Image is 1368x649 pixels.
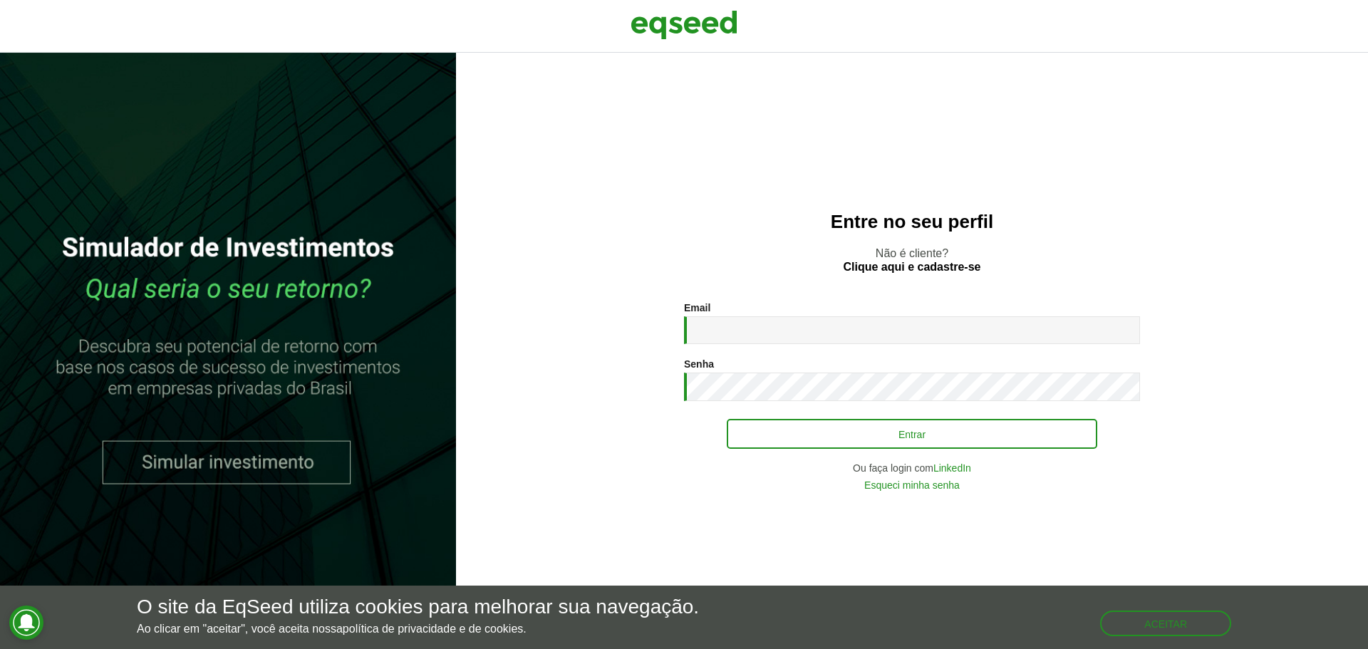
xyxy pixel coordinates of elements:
a: Esqueci minha senha [864,480,960,490]
a: Clique aqui e cadastre-se [844,261,981,273]
button: Entrar [727,419,1097,449]
p: Não é cliente? [484,246,1339,274]
div: Ou faça login com [684,463,1140,473]
h2: Entre no seu perfil [484,212,1339,232]
label: Email [684,303,710,313]
img: EqSeed Logo [631,7,737,43]
label: Senha [684,359,714,369]
h5: O site da EqSeed utiliza cookies para melhorar sua navegação. [137,596,699,618]
p: Ao clicar em "aceitar", você aceita nossa . [137,622,699,635]
a: política de privacidade e de cookies [343,623,524,635]
button: Aceitar [1100,611,1231,636]
a: LinkedIn [933,463,971,473]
